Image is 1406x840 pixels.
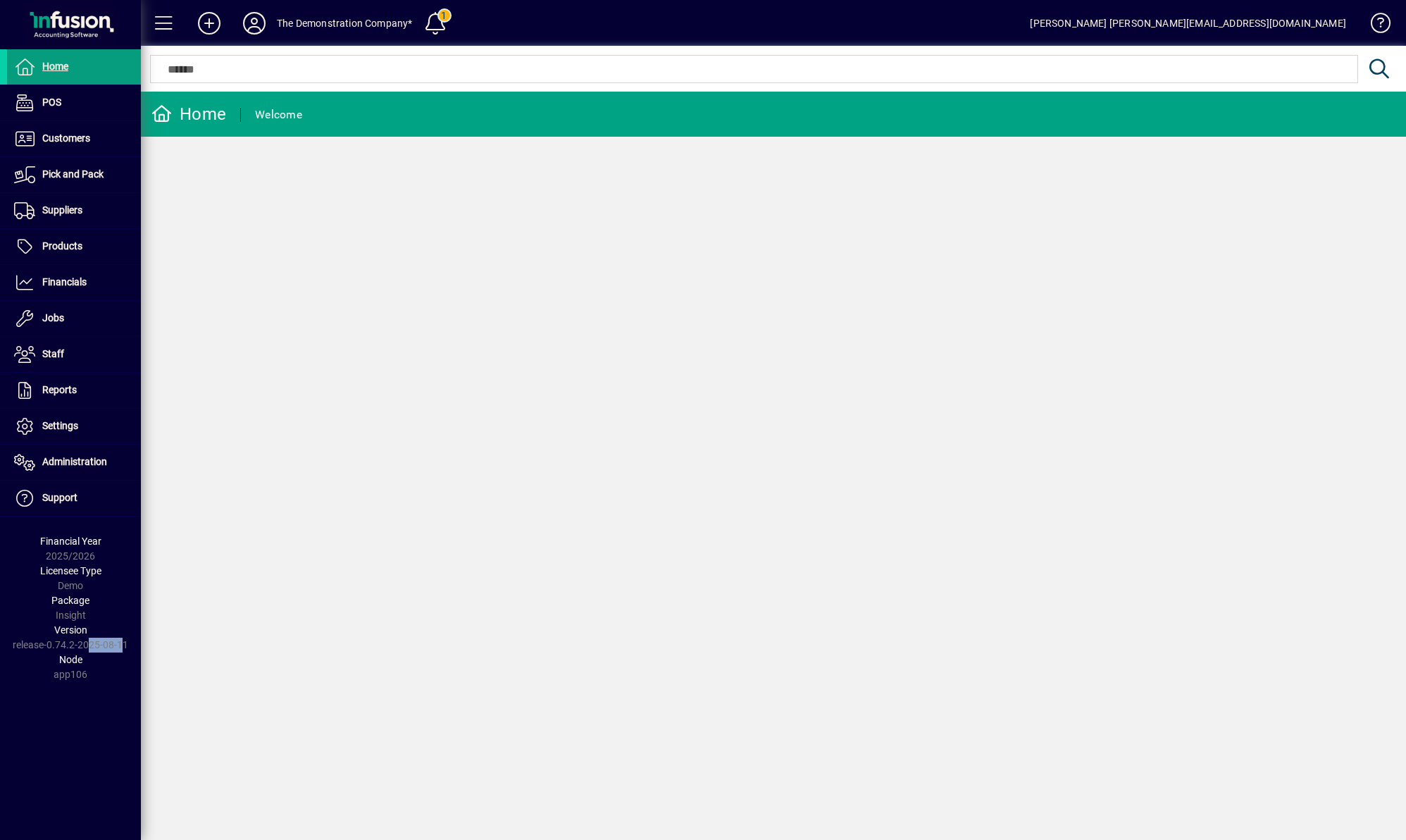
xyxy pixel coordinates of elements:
[42,204,82,216] span: Suppliers
[54,624,87,636] span: Version
[42,312,64,323] span: Jobs
[255,104,302,126] div: Welcome
[42,420,78,431] span: Settings
[7,85,141,121] a: POS
[1360,3,1388,49] a: Knowledge Base
[40,565,101,576] span: Licensee Type
[42,456,107,467] span: Administration
[42,348,64,359] span: Staff
[7,445,141,480] a: Administration
[187,11,232,36] button: Add
[42,168,104,180] span: Pick and Pack
[7,481,141,516] a: Support
[59,654,82,665] span: Node
[232,11,277,36] button: Profile
[7,337,141,372] a: Staff
[42,240,82,252] span: Products
[7,229,141,264] a: Products
[42,492,77,503] span: Support
[42,97,61,108] span: POS
[42,61,68,72] span: Home
[151,103,226,125] div: Home
[1030,12,1346,35] div: [PERSON_NAME] [PERSON_NAME][EMAIL_ADDRESS][DOMAIN_NAME]
[7,157,141,192] a: Pick and Pack
[7,121,141,156] a: Customers
[7,373,141,408] a: Reports
[7,265,141,300] a: Financials
[7,193,141,228] a: Suppliers
[7,409,141,444] a: Settings
[42,384,77,395] span: Reports
[42,276,87,288] span: Financials
[42,132,90,144] span: Customers
[51,595,89,606] span: Package
[40,536,101,547] span: Financial Year
[277,12,413,35] div: The Demonstration Company*
[7,301,141,336] a: Jobs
